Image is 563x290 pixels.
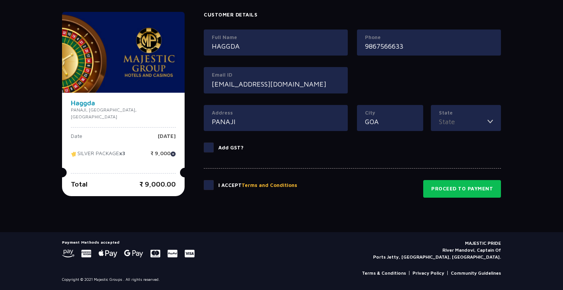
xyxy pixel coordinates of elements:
input: State [439,116,488,127]
label: Full Name [212,34,340,41]
label: City [365,109,415,117]
input: Full Name [212,41,340,51]
strong: x3 [119,150,125,157]
p: Copyright © 2021 Majestic Groups . All rights reserved. [62,277,160,282]
a: Community Guidelines [451,270,501,277]
p: SILVER PACKAGE [71,151,125,162]
input: Mobile [365,41,493,51]
label: State [439,109,493,117]
p: Date [71,133,82,145]
input: City [365,116,415,127]
label: Address [212,109,340,117]
p: ₹ 9,000 [151,151,176,162]
h5: Payment Methods accepted [62,240,195,244]
a: Terms & Conditions [362,270,406,277]
button: Terms and Conditions [242,182,297,189]
p: MAJESTIC PRIDE River Mandovi, Captain Of Ports Jetty, [GEOGRAPHIC_DATA], [GEOGRAPHIC_DATA]. [373,240,501,261]
a: Privacy Policy [412,270,444,277]
p: ₹ 9,000.00 [139,179,176,189]
label: Phone [365,34,493,41]
img: majesticPride-banner [62,12,185,93]
input: Address [212,116,340,127]
img: toggler icon [488,116,493,127]
p: PANAJI, [GEOGRAPHIC_DATA], [GEOGRAPHIC_DATA] [71,106,176,120]
img: tikcet [71,151,77,157]
input: Email ID [212,79,340,89]
label: Email ID [212,71,340,79]
p: I Accept [218,182,297,189]
h4: Customer Details [204,12,501,18]
p: Total [71,179,88,189]
p: [DATE] [158,133,176,145]
h4: Haggda [71,100,176,106]
p: Add GST? [218,144,244,152]
button: Proceed to Payment [423,180,501,198]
